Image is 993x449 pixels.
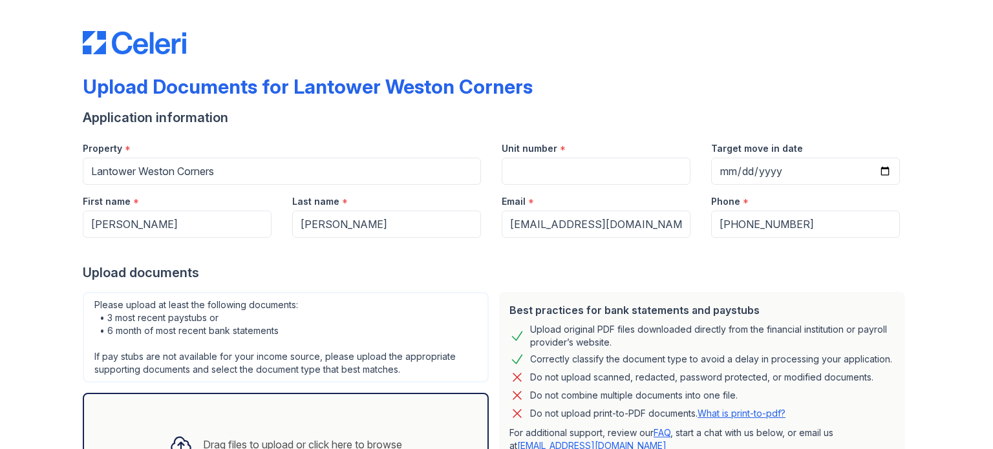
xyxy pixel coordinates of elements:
[292,195,339,208] label: Last name
[530,323,895,349] div: Upload original PDF files downloaded directly from the financial institution or payroll provider’...
[509,302,895,318] div: Best practices for bank statements and paystubs
[530,351,892,367] div: Correctly classify the document type to avoid a delay in processing your application.
[83,264,910,282] div: Upload documents
[530,388,738,403] div: Do not combine multiple documents into one file.
[530,407,785,420] p: Do not upload print-to-PDF documents.
[83,142,122,155] label: Property
[83,75,533,98] div: Upload Documents for Lantower Weston Corners
[698,408,785,419] a: What is print-to-pdf?
[83,31,186,54] img: CE_Logo_Blue-a8612792a0a2168367f1c8372b55b34899dd931a85d93a1a3d3e32e68fde9ad4.png
[530,370,873,385] div: Do not upload scanned, redacted, password protected, or modified documents.
[654,427,670,438] a: FAQ
[711,142,803,155] label: Target move in date
[83,195,131,208] label: First name
[83,109,910,127] div: Application information
[711,195,740,208] label: Phone
[83,292,489,382] div: Please upload at least the following documents: • 3 most recent paystubs or • 6 month of most rec...
[502,142,557,155] label: Unit number
[502,195,526,208] label: Email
